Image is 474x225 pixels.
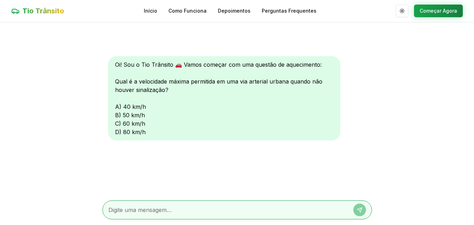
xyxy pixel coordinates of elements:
[414,5,463,17] button: Começar Agora
[108,56,340,140] div: Oi! Sou o Tio Trânsito 🚗 Vamos começar com uma questão de aquecimento: Qual é a velocidade máxima...
[168,7,207,14] a: Como Funciona
[22,6,64,16] span: Tio Trânsito
[11,6,64,16] a: Tio Trânsito
[218,7,251,14] a: Depoimentos
[262,7,316,14] a: Perguntas Frequentes
[144,7,157,14] a: Início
